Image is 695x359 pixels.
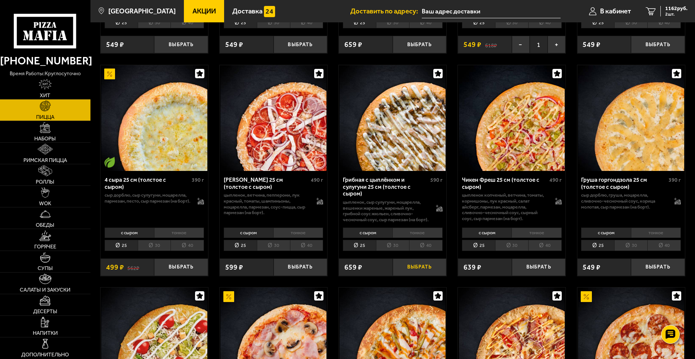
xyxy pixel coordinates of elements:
[274,258,328,276] button: Выбрать
[530,36,548,54] span: 1
[463,264,481,271] span: 639 ₽
[462,240,495,251] li: 25
[224,177,309,190] div: [PERSON_NAME] 25 см (толстое с сыром)
[495,240,528,251] li: 30
[583,41,600,48] span: 549 ₽
[614,240,647,251] li: 30
[108,8,176,15] span: [GEOGRAPHIC_DATA]
[101,65,207,171] img: 4 сыра 25 см (толстое с сыром)
[138,17,171,29] li: 30
[409,17,443,29] li: 40
[225,41,243,48] span: 549 ₽
[376,17,409,29] li: 30
[290,17,323,29] li: 40
[257,17,290,29] li: 30
[462,192,548,221] p: цыпленок копченый, ветчина, томаты, корнишоны, лук красный, салат айсберг, пармезан, моцарелла, с...
[273,228,323,238] li: тонкое
[36,114,54,120] span: Пицца
[220,65,327,171] a: Петровская 25 см (толстое с сыром)
[264,6,275,17] img: 15daf4d41897b9f0e9f617042186c801.svg
[224,228,273,238] li: с сыром
[154,36,208,54] button: Выбрать
[38,266,53,271] span: Супы
[578,65,684,171] img: Груша горгондзола 25 см (толстое с сыром)
[127,264,139,271] s: 562 ₽
[138,240,171,251] li: 30
[430,177,443,183] span: 590 г
[105,177,190,190] div: 4 сыра 25 см (толстое с сыром)
[495,17,528,29] li: 30
[339,65,446,171] a: Грибная с цыплёнком и сулугуни 25 см (толстое с сыром)
[392,228,442,238] li: тонкое
[343,228,392,238] li: с сыром
[393,258,447,276] button: Выбрать
[339,65,446,171] img: Грибная с цыплёнком и сулугуни 25 см (толстое с сыром)
[40,93,50,98] span: Хит
[669,177,681,183] span: 390 г
[34,244,56,249] span: Горячее
[409,240,443,251] li: 40
[225,264,243,271] span: 599 ₽
[257,240,290,251] li: 30
[20,287,70,292] span: Салаты и закуски
[581,17,614,29] li: 25
[549,177,562,183] span: 490 г
[23,158,67,163] span: Римская пицца
[36,222,54,228] span: Обеды
[647,240,681,251] li: 40
[647,17,681,29] li: 40
[581,240,614,251] li: 25
[581,192,667,210] p: сыр дорблю, груша, моцарелла, сливочно-чесночный соус, корица молотая, сыр пармезан (на борт).
[343,177,428,197] div: Грибная с цыплёнком и сулугуни 25 см (толстое с сыром)
[581,177,667,190] div: Груша горгондзола 25 см (толстое с сыром)
[33,309,57,314] span: Десерты
[106,41,124,48] span: 549 ₽
[581,291,592,302] img: Акционный
[224,240,257,251] li: 25
[393,36,447,54] button: Выбрать
[665,12,688,16] span: 2 шт.
[224,192,309,215] p: цыпленок, ветчина, пепперони, лук красный, томаты, шампиньоны, моцарелла, пармезан, соус-пицца, с...
[106,264,124,271] span: 499 ₽
[33,330,58,336] span: Напитки
[528,240,562,251] li: 40
[34,136,56,141] span: Наборы
[344,264,362,271] span: 659 ₽
[21,352,69,357] span: Дополнительно
[154,228,204,238] li: тонкое
[581,228,631,238] li: с сыром
[458,65,565,171] a: Чикен Фреш 25 см (толстое с сыром)
[631,228,681,238] li: тонкое
[36,179,54,184] span: Роллы
[154,258,208,276] button: Выбрать
[105,17,138,29] li: 25
[459,65,565,171] img: Чикен Фреш 25 см (толстое с сыром)
[223,291,234,302] img: Акционный
[105,192,190,204] p: сыр дорблю, сыр сулугуни, моцарелла, пармезан, песто, сыр пармезан (на борт).
[170,17,204,29] li: 40
[631,258,685,276] button: Выбрать
[344,41,362,48] span: 659 ₽
[39,201,51,206] span: WOK
[192,8,216,15] span: Акции
[192,177,204,183] span: 390 г
[463,41,481,48] span: 549 ₽
[462,17,495,29] li: 25
[105,228,154,238] li: с сыром
[376,240,409,251] li: 30
[232,8,262,15] span: Доставка
[220,65,326,171] img: Петровская 25 см (толстое с сыром)
[170,240,204,251] li: 40
[350,8,422,15] span: Доставить по адресу:
[224,17,257,29] li: 25
[104,69,115,79] img: Акционный
[462,177,548,190] div: Чикен Фреш 25 см (толстое с сыром)
[105,240,138,251] li: 25
[274,36,328,54] button: Выбрать
[600,8,631,15] span: В кабинет
[485,41,497,48] s: 618 ₽
[512,258,566,276] button: Выбрать
[104,157,115,168] img: Вегетарианское блюдо
[422,4,561,18] input: Ваш адрес доставки
[311,177,323,183] span: 490 г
